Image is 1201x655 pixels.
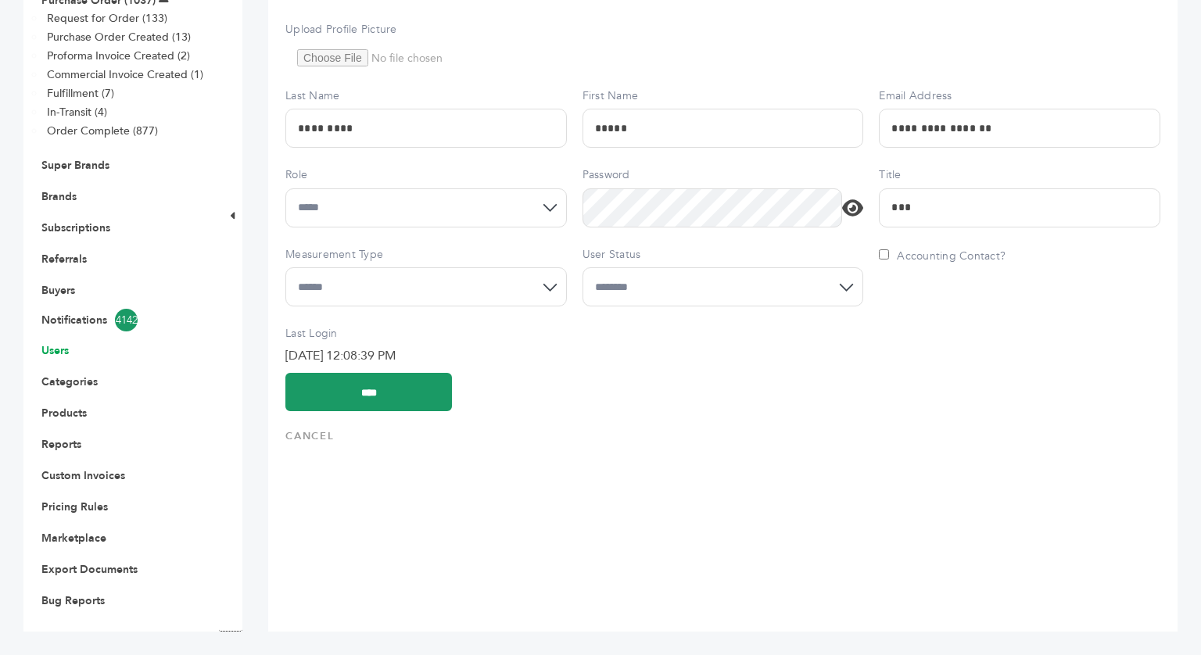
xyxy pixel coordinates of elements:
a: Fulfillment (7) [47,86,114,101]
label: Role [285,167,567,183]
label: Upload Profile Picture [285,22,567,38]
label: Email Address [879,88,1160,104]
label: Last Login [285,326,567,342]
a: Buyers [41,283,75,298]
a: Referrals [41,252,87,267]
a: Notifications4142 [41,309,201,331]
a: Cancel [285,429,335,443]
a: Reports [41,437,81,452]
a: Categories [41,374,98,389]
a: Custom Invoices [41,468,125,483]
span: [DATE] 12:08:39 PM [285,347,396,364]
a: Order Complete (877) [47,123,158,138]
label: First Name [583,88,864,104]
a: Marketplace [41,531,106,546]
label: Password [583,167,864,183]
a: Export Documents [41,562,138,577]
a: Brands [41,189,77,204]
a: Purchase Order Created (13) [47,30,191,45]
label: Last Name [285,88,567,104]
a: Proforma Invoice Created (2) [47,48,190,63]
a: Subscriptions [41,220,110,235]
input: Accounting Contact? [879,249,889,259]
a: Super Brands [41,158,109,173]
span: 4142 [115,309,138,331]
a: Products [41,406,87,421]
label: Accounting Contact? [879,249,1006,263]
label: Title [879,167,1160,183]
a: Bug Reports [41,593,105,608]
a: Pricing Rules [41,499,108,514]
a: Users [41,343,69,358]
a: In-Transit (4) [47,105,107,120]
a: Commercial Invoice Created (1) [47,67,203,82]
label: Measurement Type [285,247,567,263]
label: User Status [583,247,864,263]
a: Request for Order (133) [47,11,167,26]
